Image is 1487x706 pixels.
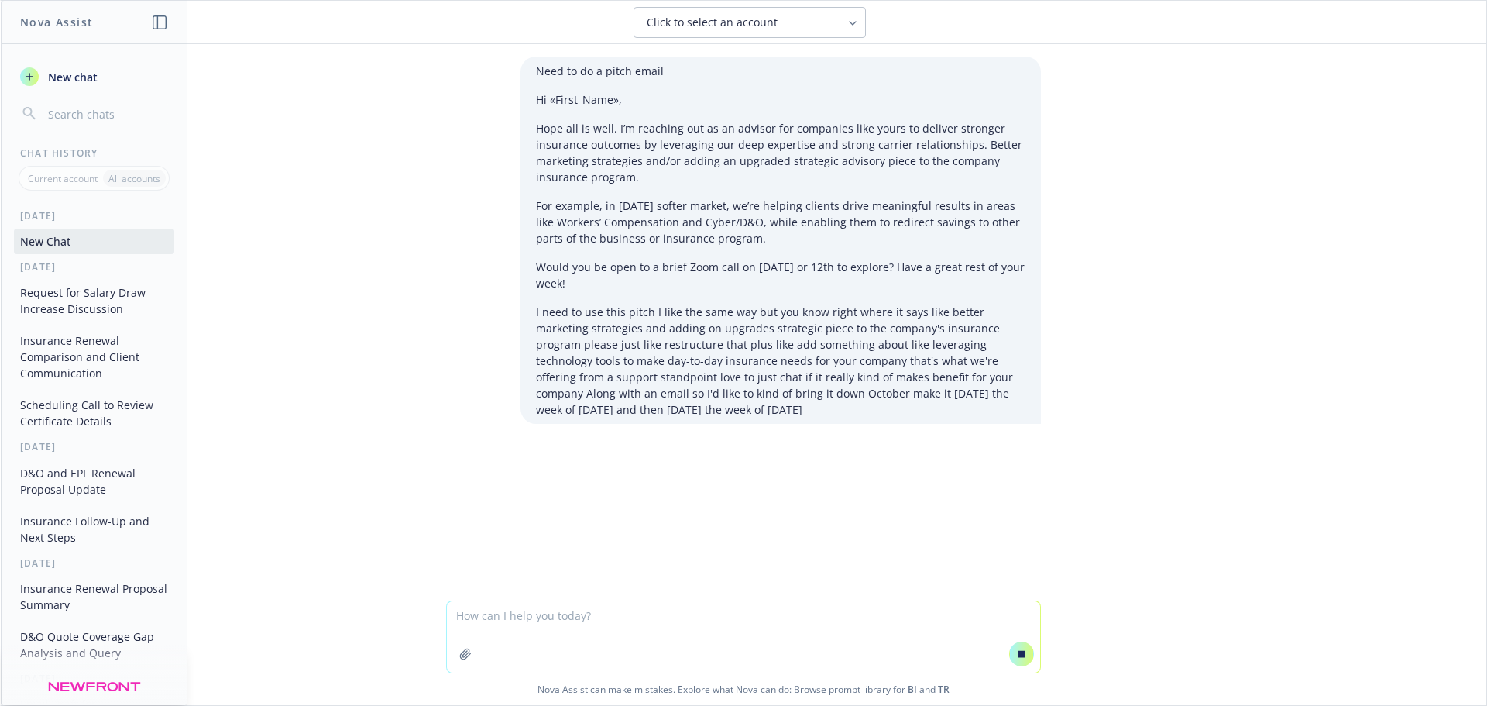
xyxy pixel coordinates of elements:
[536,63,1025,79] p: Need to do a pitch email
[536,259,1025,291] p: Would you be open to a brief Zoom call on [DATE] or 12th to explore? Have a great rest of your week!
[2,440,187,453] div: [DATE]
[14,63,174,91] button: New chat
[14,280,174,322] button: Request for Salary Draw Increase Discussion
[2,209,187,222] div: [DATE]
[14,508,174,550] button: Insurance Follow-Up and Next Steps
[2,146,187,160] div: Chat History
[938,683,950,696] a: TR
[14,392,174,434] button: Scheduling Call to Review Certificate Details
[536,120,1025,185] p: Hope all is well. I’m reaching out as an advisor for companies like yours to deliver stronger ins...
[14,229,174,254] button: New Chat
[634,7,866,38] button: Click to select an account
[647,15,778,30] span: Click to select an account
[45,69,98,85] span: New chat
[536,91,1025,108] p: Hi «First_Name»,
[7,673,1480,705] span: Nova Assist can make mistakes. Explore what Nova can do: Browse prompt library for and
[536,304,1025,418] p: I need to use this pitch I like the same way but you know right where it says like better marketi...
[108,172,160,185] p: All accounts
[14,328,174,386] button: Insurance Renewal Comparison and Client Communication
[536,198,1025,246] p: For example, in [DATE] softer market, we’re helping clients drive meaningful results in areas lik...
[908,683,917,696] a: BI
[2,672,187,685] div: [DATE]
[2,260,187,274] div: [DATE]
[14,460,174,502] button: D&O and EPL Renewal Proposal Update
[2,556,187,570] div: [DATE]
[14,624,174,666] button: D&O Quote Coverage Gap Analysis and Query
[28,172,98,185] p: Current account
[45,103,168,125] input: Search chats
[20,14,93,30] h1: Nova Assist
[14,576,174,618] button: Insurance Renewal Proposal Summary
